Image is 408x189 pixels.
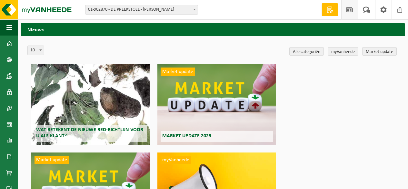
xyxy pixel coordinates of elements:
[162,133,211,139] span: Market update 2025
[362,47,397,56] a: Market update
[157,64,276,145] a: Market update Market update 2025
[85,5,198,15] span: 01-902870 - DE PREEKSTOEL - SAMYN NADINE - DRANOUTER
[31,64,150,145] a: Wat betekent de nieuwe RED-richtlijn voor u als klant?
[28,46,44,55] span: 10
[35,156,69,164] span: Market update
[36,127,143,139] span: Wat betekent de nieuwe RED-richtlijn voor u als klant?
[161,156,191,164] span: myVanheede
[21,23,405,36] h2: Nieuws
[328,47,358,56] a: myVanheede
[85,5,198,14] span: 01-902870 - DE PREEKSTOEL - SAMYN NADINE - DRANOUTER
[27,46,44,55] span: 10
[289,47,324,56] a: Alle categoriën
[161,68,195,76] span: Market update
